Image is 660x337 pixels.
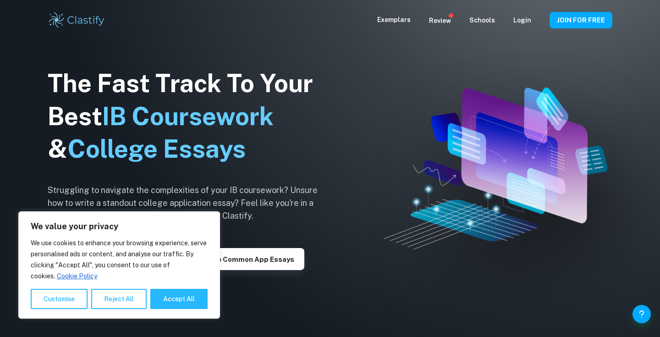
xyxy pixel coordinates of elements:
img: Clastify logo [48,11,106,29]
h1: The Fast Track To Your Best & [48,67,332,166]
img: Clastify hero [384,88,607,249]
button: Accept All [150,289,208,309]
p: Review [429,16,451,26]
button: Customise [31,289,88,309]
button: JOIN FOR FREE [550,12,612,28]
p: Exemplars [377,15,411,25]
a: Explore Common App essays [185,254,304,263]
button: Help and Feedback [632,305,651,323]
span: College Essays [67,134,246,163]
a: Schools [469,17,495,24]
span: IB Coursework [102,102,274,131]
div: We value your privacy [18,211,220,319]
a: Cookie Policy [56,272,98,280]
p: We value your privacy [31,221,208,232]
button: Reject All [91,289,147,309]
h6: Struggling to navigate the complexities of your IB coursework? Unsure how to write a standout col... [48,184,332,222]
p: We use cookies to enhance your browsing experience, serve personalised ads or content, and analys... [31,238,208,282]
button: Explore Common App essays [185,248,304,270]
a: Login [513,17,531,24]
